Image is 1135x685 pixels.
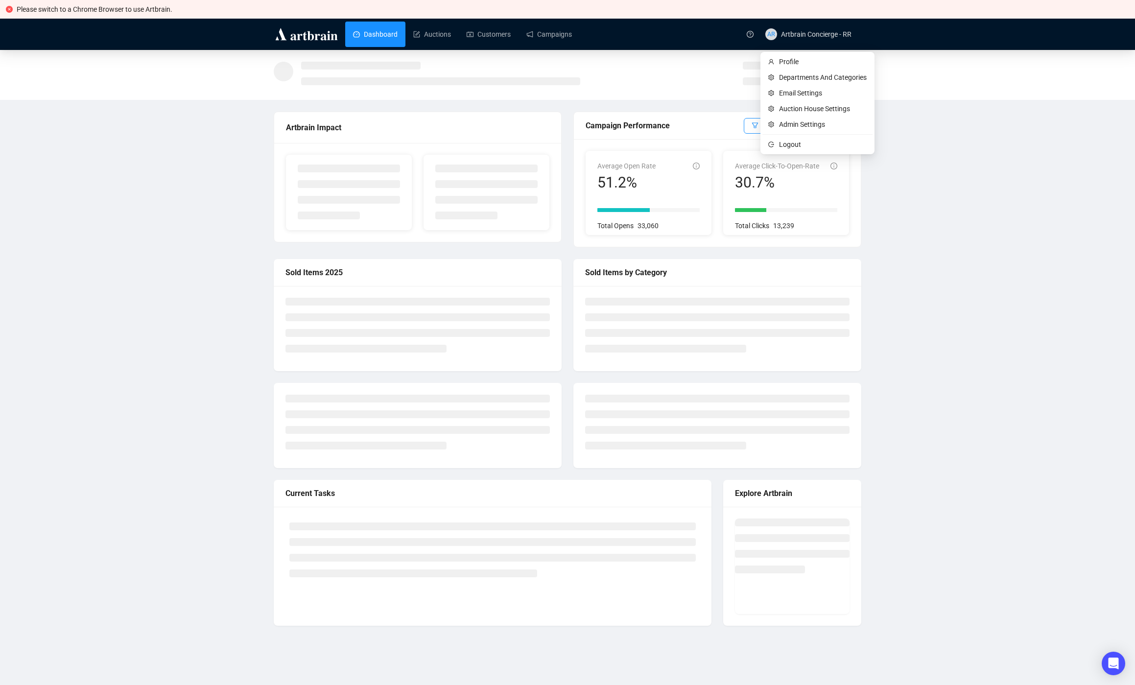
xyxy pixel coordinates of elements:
[413,22,451,47] a: Auctions
[597,173,656,192] div: 51.2%
[768,121,775,127] span: setting
[779,119,867,130] span: Admin Settings
[768,90,775,96] span: setting
[741,19,759,49] a: question-circle
[768,106,775,112] span: setting
[735,162,819,170] span: Average Click-To-Open-Rate
[735,173,819,192] div: 30.7%
[467,22,511,47] a: Customers
[773,222,794,230] span: 13,239
[285,266,550,279] div: Sold Items 2025
[638,222,659,230] span: 33,060
[735,487,850,499] div: Explore Artbrain
[735,222,769,230] span: Total Clicks
[768,142,775,147] span: logout
[747,31,754,38] span: question-circle
[779,103,867,114] span: Auction House Settings
[779,56,867,67] span: Profile
[17,4,1129,15] div: Please switch to a Chrome Browser to use Artbrain.
[274,26,339,42] img: logo
[781,30,851,38] span: Artbrain Concierge - RR
[597,162,656,170] span: Average Open Rate
[779,139,867,150] span: Logout
[768,74,775,80] span: setting
[768,59,775,65] span: user
[752,122,758,129] span: filter
[693,163,700,169] span: info-circle
[744,118,849,134] button: Filter (Recommendations)
[830,163,837,169] span: info-circle
[767,29,775,39] span: AR
[526,22,572,47] a: Campaigns
[353,22,398,47] a: Dashboard
[779,72,867,83] span: Departments And Categories
[1102,652,1125,675] div: Open Intercom Messenger
[6,6,13,13] span: close-circle
[586,119,744,132] div: Campaign Performance
[585,266,850,279] div: Sold Items by Category
[286,121,549,134] div: Artbrain Impact
[597,222,634,230] span: Total Opens
[779,88,867,98] span: Email Settings
[285,487,700,499] div: Current Tasks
